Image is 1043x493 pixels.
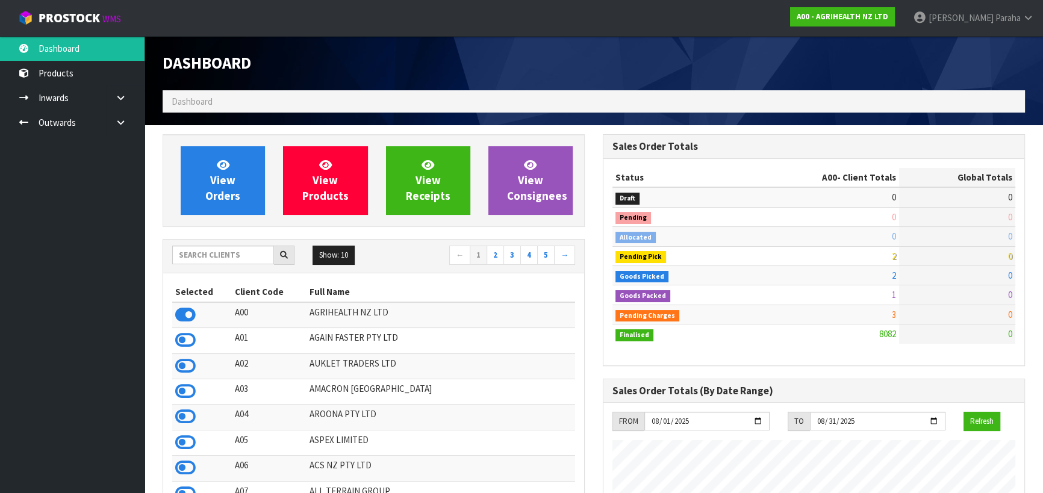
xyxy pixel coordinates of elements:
[1008,231,1012,242] span: 0
[307,405,575,430] td: AROONA PTY LTD
[307,302,575,328] td: AGRIHEALTH NZ LTD
[449,246,470,265] a: ←
[892,231,896,242] span: 0
[612,412,644,431] div: FROM
[313,246,355,265] button: Show: 10
[995,12,1021,23] span: Paraha
[615,251,666,263] span: Pending Pick
[18,10,33,25] img: cube-alt.png
[892,289,896,300] span: 1
[232,353,307,379] td: A02
[386,146,470,215] a: ViewReceipts
[537,246,555,265] a: 5
[1008,211,1012,223] span: 0
[232,379,307,405] td: A03
[788,412,810,431] div: TO
[615,329,653,341] span: Finalised
[1008,289,1012,300] span: 0
[964,412,1000,431] button: Refresh
[172,282,232,302] th: Selected
[302,158,349,203] span: View Products
[615,232,656,244] span: Allocated
[307,353,575,379] td: AUKLET TRADERS LTD
[1008,270,1012,281] span: 0
[746,168,899,187] th: - Client Totals
[892,191,896,203] span: 0
[879,328,896,340] span: 8082
[163,52,251,73] span: Dashboard
[172,246,274,264] input: Search clients
[615,310,679,322] span: Pending Charges
[612,141,1015,152] h3: Sales Order Totals
[892,211,896,223] span: 0
[507,158,567,203] span: View Consignees
[929,12,994,23] span: [PERSON_NAME]
[232,456,307,481] td: A06
[307,456,575,481] td: ACS NZ PTY LTD
[232,328,307,353] td: A01
[383,246,576,267] nav: Page navigation
[232,430,307,455] td: A05
[503,246,521,265] a: 3
[172,96,213,107] span: Dashboard
[102,13,121,25] small: WMS
[283,146,367,215] a: ViewProducts
[615,212,651,224] span: Pending
[181,146,265,215] a: ViewOrders
[1008,309,1012,320] span: 0
[892,270,896,281] span: 2
[470,246,487,265] a: 1
[1008,250,1012,262] span: 0
[307,430,575,455] td: ASPEX LIMITED
[790,7,895,26] a: A00 - AGRIHEALTH NZ LTD
[307,282,575,302] th: Full Name
[892,309,896,320] span: 3
[520,246,538,265] a: 4
[232,282,307,302] th: Client Code
[307,328,575,353] td: AGAIN FASTER PTY LTD
[39,10,100,26] span: ProStock
[487,246,504,265] a: 2
[488,146,573,215] a: ViewConsignees
[822,172,837,183] span: A00
[612,385,1015,397] h3: Sales Order Totals (By Date Range)
[615,290,670,302] span: Goods Packed
[615,271,668,283] span: Goods Picked
[1008,191,1012,203] span: 0
[554,246,575,265] a: →
[892,250,896,262] span: 2
[205,158,240,203] span: View Orders
[232,302,307,328] td: A00
[615,193,640,205] span: Draft
[307,379,575,405] td: AMACRON [GEOGRAPHIC_DATA]
[232,405,307,430] td: A04
[612,168,746,187] th: Status
[899,168,1015,187] th: Global Totals
[797,11,888,22] strong: A00 - AGRIHEALTH NZ LTD
[406,158,450,203] span: View Receipts
[1008,328,1012,340] span: 0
